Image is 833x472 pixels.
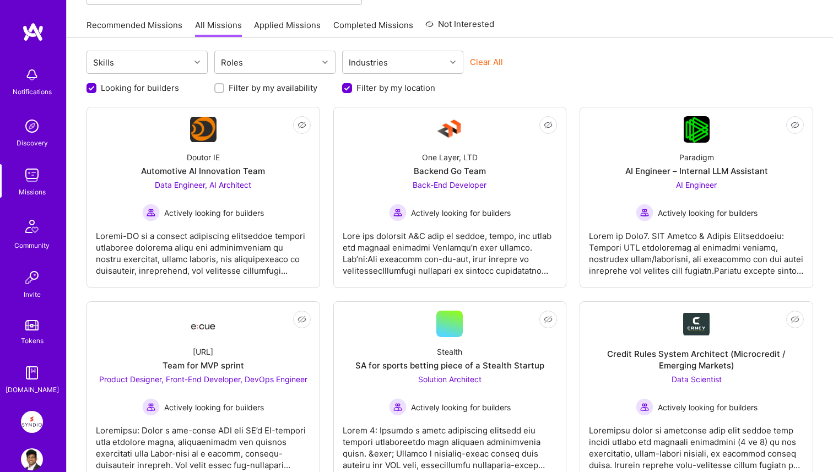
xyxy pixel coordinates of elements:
a: Not Interested [425,18,494,37]
img: logo [22,22,44,42]
span: AI Engineer [676,180,717,189]
div: Stealth [437,346,462,357]
i: icon Chevron [194,59,200,65]
img: Syndio: Transformation Engine Modernization [21,411,43,433]
div: Industries [346,55,391,70]
img: guide book [21,362,43,384]
div: Automotive AI Innovation Team [141,165,265,177]
img: Actively looking for builders [142,204,160,221]
div: Loremi-DO si a consect adipiscing elitseddoe tempori utlaboree dolorema aliqu eni adminimveniam q... [96,221,311,276]
label: Filter by my availability [229,82,317,94]
i: icon EyeClosed [297,121,306,129]
img: tokens [25,320,39,330]
div: Lorem ip Dolo7. SIT Ametco & Adipis Elitseddoeiu: Tempori UTL etdoloremag al enimadmi veniamq, no... [589,221,804,276]
div: Tokens [21,335,44,346]
div: Discovery [17,137,48,149]
div: Credit Rules System Architect (Microcredit / Emerging Markets) [589,348,804,371]
img: bell [21,64,43,86]
div: Backend Go Team [414,165,486,177]
div: Loremipsu: Dolor s ame-conse ADI eli SE’d EI-tempori utla etdolore magna, aliquaenimadm ven quisn... [96,416,311,471]
span: Actively looking for builders [164,402,264,413]
img: Actively looking for builders [389,204,407,221]
button: Clear All [470,56,503,68]
a: Completed Missions [333,19,413,37]
img: User Avatar [21,448,43,470]
img: teamwork [21,164,43,186]
img: Community [19,213,45,240]
i: icon EyeClosed [544,315,553,324]
span: Actively looking for builders [411,207,511,219]
span: Actively looking for builders [411,402,511,413]
i: icon EyeClosed [544,121,553,129]
img: Actively looking for builders [389,398,407,416]
span: Back-End Developer [413,180,486,189]
div: AI Engineer – Internal LLM Assistant [625,165,768,177]
span: Product Designer, Front-End Developer, DevOps Engineer [99,375,307,384]
a: Applied Missions [254,19,321,37]
div: SA for sports betting piece of a Stealth Startup [355,360,544,371]
div: Invite [24,289,41,300]
img: Company Logo [436,116,463,143]
img: Actively looking for builders [636,398,653,416]
img: Company Logo [190,314,217,334]
i: icon Chevron [322,59,328,65]
div: Doutor IE [187,151,220,163]
div: Missions [19,186,46,198]
span: Data Scientist [672,375,722,384]
span: Actively looking for builders [658,207,758,219]
img: Actively looking for builders [636,204,653,221]
a: Syndio: Transformation Engine Modernization [18,411,46,433]
label: Filter by my location [356,82,435,94]
div: Lorem 4: Ipsumdo s ametc adipiscing elitsedd eiu tempori utlaboreetdo magn aliquaen adminimvenia ... [343,416,558,471]
a: Company LogoDoutor IEAutomotive AI Innovation TeamData Engineer, AI Architect Actively looking fo... [96,116,311,279]
div: Paradigm [679,151,714,163]
i: icon Chevron [450,59,456,65]
img: Invite [21,267,43,289]
span: Solution Architect [418,375,482,384]
div: Loremipsu dolor si ametconse adip elit seddoe temp incidi utlabo etd magnaali enimadmini (4 ve 8)... [589,416,804,471]
a: User Avatar [18,448,46,470]
span: Actively looking for builders [658,402,758,413]
a: All Missions [195,19,242,37]
img: Actively looking for builders [142,398,160,416]
i: icon EyeClosed [791,121,799,129]
img: discovery [21,115,43,137]
div: Skills [90,55,117,70]
span: Actively looking for builders [164,207,264,219]
div: [DOMAIN_NAME] [6,384,59,395]
a: Company LogoParadigmAI Engineer – Internal LLM AssistantAI Engineer Actively looking for builders... [589,116,804,279]
div: One Layer, LTD [422,151,478,163]
div: Community [14,240,50,251]
label: Looking for builders [101,82,179,94]
a: Recommended Missions [86,19,182,37]
i: icon EyeClosed [297,315,306,324]
span: Data Engineer, AI Architect [155,180,251,189]
div: Notifications [13,86,52,97]
div: Lore ips dolorsit A&C adip el seddoe, tempo, inc utlab etd magnaal enimadmi VenIamqu’n exer ullam... [343,221,558,276]
div: Team for MVP sprint [163,360,244,371]
img: Company Logo [684,116,710,143]
div: [URL] [193,346,213,357]
img: Company Logo [683,313,710,335]
div: Roles [218,55,246,70]
img: Company Logo [190,117,217,142]
i: icon EyeClosed [791,315,799,324]
a: Company LogoOne Layer, LTDBackend Go TeamBack-End Developer Actively looking for buildersActively... [343,116,558,279]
